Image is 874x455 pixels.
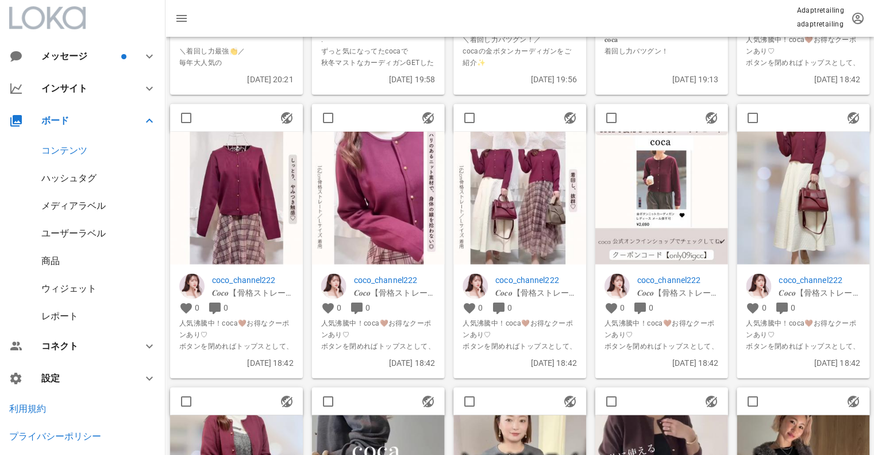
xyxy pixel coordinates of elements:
a: メディアラベル [41,200,106,211]
p: [DATE] 18:42 [746,72,860,85]
span: 人気沸騰中！coca🤎お得なクーポンあり♡ [321,317,436,340]
a: プライバシーポリシー [9,431,101,442]
span: ボタンを閉めればトップスとして、ボタンと開ければ [746,56,860,79]
span: 0 [649,303,653,312]
span: バッジ [121,54,126,59]
a: ウィジェット [41,283,97,294]
span: ⁡ [605,56,719,68]
span: 0 [791,303,795,312]
span: 毎年大人気の [179,56,294,68]
img: 1481974AQO4rxWSqIqAh6ke1Jf9z5tgDwramrZnxMC3RKP5Xwgc1JVc8O6tU4l2FBMYC6PDskaYhy62pJMQ-lYN56Znh8hlLM... [312,131,445,264]
div: ボード [41,115,129,126]
span: 0 [620,303,625,312]
span: ボタンを閉めればトップスとして、ボタンと開ければ [321,340,436,363]
p: 𝑪𝒐𝒄𝒐【骨格ストレート×フェミニン服を発信🦢🩰🤍】 [495,286,577,299]
p: adaptretailing [796,18,844,30]
img: 1481975AQP696Nu0zt9LcuOILSYwDPpHUdFP7ZJKx2P9pV9A5U0vclICoKR__OUcQQcvDZomsTatGZZYqPE1iN3EUOP_PJWUT... [453,131,586,264]
p: [DATE] 18:42 [321,356,436,369]
a: coco_channel222 [637,273,719,286]
img: 1481977548878797_18006768935799115_8749904976391312319_n.jpg [737,131,869,264]
span: 秋冬マストなカーディガンGETしたから [321,56,436,79]
img: coco_channel222 [321,273,346,299]
a: 利用規約 [9,403,46,414]
div: コネクト [41,341,129,351]
p: 𝑪𝒐𝒄𝒐【骨格ストレート×フェミニン服を発信🦢🩰🤍】 [212,286,294,299]
span: ボタンを閉めればトップスとして、ボタンと開ければ [463,340,577,363]
p: Adaptretailing [796,5,844,16]
span: 人気沸騰中！coca🤎お得なクーポンあり♡ [605,317,719,340]
span: 人気沸騰中！coca🤎お得なクーポンあり♡ [463,317,577,340]
img: 1481973AQPp01D0mb28tijUEgdN899_hiogNdtXYVdueq6UhjDar2EXr7BBjBgP6mj-VWO7oNF5forCOHVeH8vS0t_dOMgPpS... [170,131,303,264]
span: 0 [507,303,512,312]
span: cocaの金ボタンカーディガンをご紹介✨ [463,45,577,68]
span: 𝐜𝐨𝐜𝐚 [605,33,719,45]
span: ボタンを閉めればトップスとして、ボタンと開ければ [746,340,860,363]
a: 商品 [41,255,60,266]
span: ずっと気になってたcocaで [321,45,436,56]
span: 人気沸騰中！coca🤎お得なクーポンあり♡ [746,33,860,56]
img: 1481976549240711_18006768917799115_8958596256771240880_n.jpg [595,131,728,264]
p: [DATE] 19:13 [605,72,719,85]
span: ボタンを閉めればトップスとして、ボタンと開ければ [605,340,719,363]
span: ＼着回し力バツグン！／ [463,33,577,45]
div: 設定 [41,373,129,384]
span: 0 [365,303,370,312]
a: コンテンツ [41,145,87,156]
div: メッセージ [41,51,119,62]
span: 0 [478,303,483,312]
a: coco_channel222 [354,273,436,286]
p: [DATE] 18:42 [746,356,860,369]
img: coco_channel222 [179,273,205,299]
div: インサイト [41,83,129,94]
span: 0 [195,303,199,312]
a: レポート [41,311,78,322]
span: 人気沸騰中！coca🤎お得なクーポンあり♡ [746,317,860,340]
a: ハッシュタグ [41,173,97,183]
a: coco_channel222 [779,273,860,286]
p: 𝑪𝒐𝒄𝒐【骨格ストレート×フェミニン服を発信🦢🩰🤍】 [637,286,719,299]
p: [DATE] 18:42 [463,356,577,369]
p: 𝑪𝒐𝒄𝒐【骨格ストレート×フェミニン服を発信🦢🩰🤍】 [779,286,860,299]
span: 0 [761,303,766,312]
span: 人気沸騰中！coca🤎お得なクーポンあり♡ [179,317,294,340]
span: 0 [224,303,228,312]
p: 𝑪𝒐𝒄𝒐【骨格ストレート×フェミニン服を発信🦢🩰🤍】 [354,286,436,299]
p: [DATE] 20:21 [179,72,294,85]
a: coco_channel222 [495,273,577,286]
img: coco_channel222 [605,273,630,299]
a: coco_channel222 [212,273,294,286]
img: coco_channel222 [746,273,771,299]
span: ＼着回し力最強👏／ [179,45,294,56]
p: [DATE] 19:56 [463,72,577,85]
p: [DATE] 18:42 [605,356,719,369]
span: . [321,33,436,45]
span: 着回し力バツグン！ [605,45,719,56]
span: ボタンを閉めればトップスとして、ボタンと開ければ [179,340,294,363]
p: [DATE] 18:42 [179,356,294,369]
p: [DATE] 19:58 [321,72,436,85]
a: ユーザーラベル [41,228,106,239]
span: 0 [337,303,341,312]
span: ⠀ [179,33,294,45]
img: coco_channel222 [463,273,488,299]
